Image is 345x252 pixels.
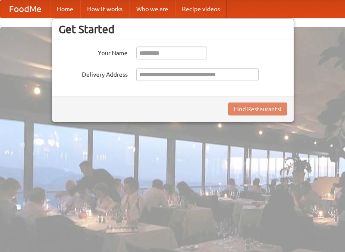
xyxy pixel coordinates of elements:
h3: Get Started [59,23,287,36]
button: Find Restaurants! [228,103,287,115]
a: Home [50,0,80,18]
label: Your Name [59,47,128,57]
a: How it works [80,0,129,18]
a: Recipe videos [175,0,227,18]
a: FoodMe [0,0,50,18]
label: Delivery Address [59,68,128,79]
a: Who we are [129,0,175,18]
